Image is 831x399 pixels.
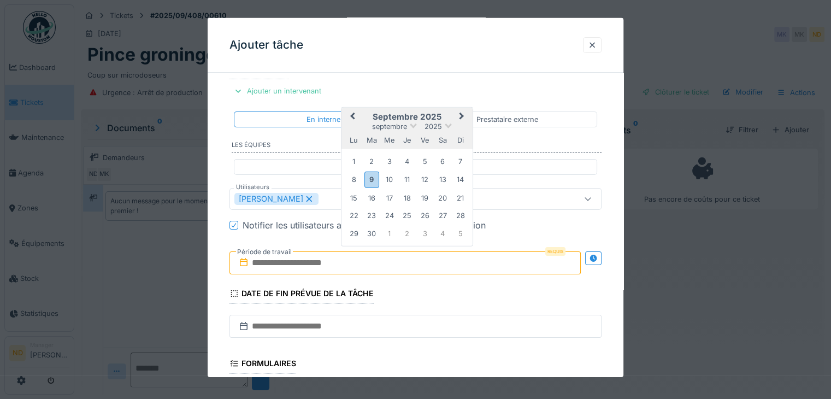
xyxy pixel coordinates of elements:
div: mercredi [382,132,397,147]
div: En interne [307,114,340,125]
div: Choose dimanche 7 septembre 2025 [453,154,468,168]
div: Choose jeudi 18 septembre 2025 [400,190,415,205]
div: Assigner à [229,61,288,79]
h3: Ajouter tâche [229,38,303,52]
div: Choose mercredi 1 octobre 2025 [382,226,397,240]
div: Choose samedi 6 septembre 2025 [435,154,450,168]
div: Choose lundi 1 septembre 2025 [346,154,361,168]
div: Choose vendredi 5 septembre 2025 [417,154,432,168]
div: Choose mardi 30 septembre 2025 [364,226,379,240]
div: Choose lundi 22 septembre 2025 [346,208,361,223]
label: Utilisateurs [234,183,272,192]
div: Choose dimanche 21 septembre 2025 [453,190,468,205]
div: Choose mercredi 10 septembre 2025 [382,172,397,187]
div: Choose mercredi 24 septembre 2025 [382,208,397,223]
div: Choose mercredi 17 septembre 2025 [382,190,397,205]
div: Choose jeudi 25 septembre 2025 [400,208,415,223]
div: Choose jeudi 2 octobre 2025 [400,226,415,240]
div: Formulaires [229,355,296,374]
div: Choose lundi 8 septembre 2025 [346,172,361,187]
div: samedi [435,132,450,147]
div: Choose samedi 4 octobre 2025 [435,226,450,240]
div: Choose lundi 15 septembre 2025 [346,190,361,205]
div: Notifier les utilisateurs associés au ticket de la planification [243,219,486,232]
div: Requis [545,247,565,256]
div: Choose mardi 23 septembre 2025 [364,208,379,223]
div: Choose mardi 9 septembre 2025 [364,172,379,187]
div: Choose dimanche 28 septembre 2025 [453,208,468,223]
div: lundi [346,132,361,147]
div: Choose vendredi 26 septembre 2025 [417,208,432,223]
div: Choose mardi 16 septembre 2025 [364,190,379,205]
div: Ajouter un intervenant [229,84,326,98]
div: [PERSON_NAME] [234,193,319,205]
div: vendredi [417,132,432,147]
div: Choose jeudi 11 septembre 2025 [400,172,415,187]
div: Choose jeudi 4 septembre 2025 [400,154,415,168]
div: Choose vendredi 3 octobre 2025 [417,226,432,240]
span: septembre [372,122,407,131]
div: dimanche [453,132,468,147]
div: Choose mercredi 3 septembre 2025 [382,154,397,168]
div: Choose lundi 29 septembre 2025 [346,226,361,240]
div: Choose dimanche 5 octobre 2025 [453,226,468,240]
div: jeudi [400,132,415,147]
span: 2025 [425,122,442,131]
div: Choose dimanche 14 septembre 2025 [453,172,468,187]
div: Prestataire externe [476,114,538,125]
label: Période de travail [236,246,293,258]
label: Les équipes [232,140,602,152]
div: Choose samedi 13 septembre 2025 [435,172,450,187]
div: Choose samedi 20 septembre 2025 [435,190,450,205]
div: Choose samedi 27 septembre 2025 [435,208,450,223]
div: Choose vendredi 12 septembre 2025 [417,172,432,187]
div: Month septembre, 2025 [345,152,469,242]
div: Choose vendredi 19 septembre 2025 [417,190,432,205]
button: Previous Month [343,109,360,126]
div: mardi [364,132,379,147]
button: Next Month [454,109,472,126]
div: Date de fin prévue de la tâche [229,285,374,304]
div: Choose mardi 2 septembre 2025 [364,154,379,168]
h2: septembre 2025 [341,112,473,122]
